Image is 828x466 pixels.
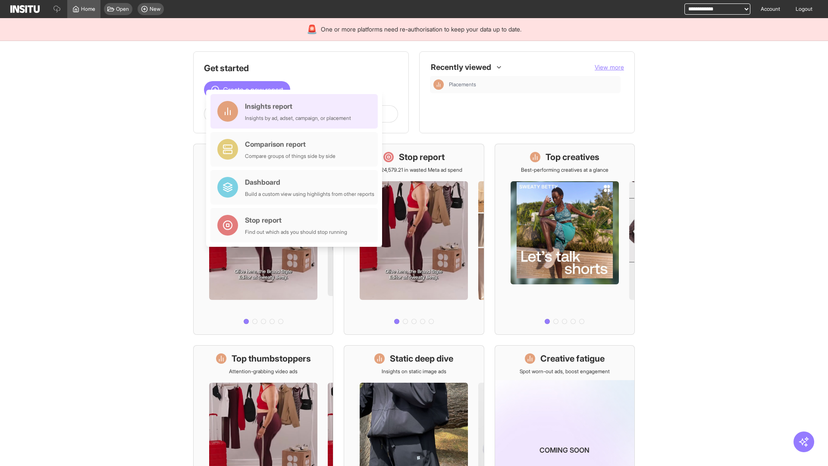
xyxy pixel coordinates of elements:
h1: Static deep dive [390,353,453,365]
div: Insights report [245,101,351,111]
button: View more [595,63,624,72]
span: View more [595,63,624,71]
span: New [150,6,160,13]
a: Top creativesBest-performing creatives at a glance [495,144,635,335]
h1: Stop report [399,151,445,163]
h1: Top thumbstoppers [232,353,311,365]
div: Find out which ads you should stop running [245,229,347,236]
div: Comparison report [245,139,336,149]
span: Create a new report [223,85,283,95]
span: One or more platforms need re-authorisation to keep your data up to date. [321,25,521,34]
div: Stop report [245,215,347,225]
div: Build a custom view using highlights from other reports [245,191,374,198]
div: Insights by ad, adset, campaign, or placement [245,115,351,122]
h1: Get started [204,62,398,74]
span: Placements [449,81,617,88]
div: 🚨 [307,23,317,35]
a: What's live nowSee all active ads instantly [193,144,333,335]
a: Stop reportSave £24,579.21 in wasted Meta ad spend [344,144,484,335]
div: Dashboard [245,177,374,187]
p: Insights on static image ads [382,368,446,375]
span: Open [116,6,129,13]
h1: Top creatives [546,151,599,163]
div: Insights [433,79,444,90]
span: Placements [449,81,476,88]
p: Save £24,579.21 in wasted Meta ad spend [365,167,462,173]
div: Compare groups of things side by side [245,153,336,160]
p: Best-performing creatives at a glance [521,167,608,173]
span: Home [81,6,95,13]
button: Create a new report [204,81,290,98]
img: Logo [10,5,40,13]
p: Attention-grabbing video ads [229,368,298,375]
